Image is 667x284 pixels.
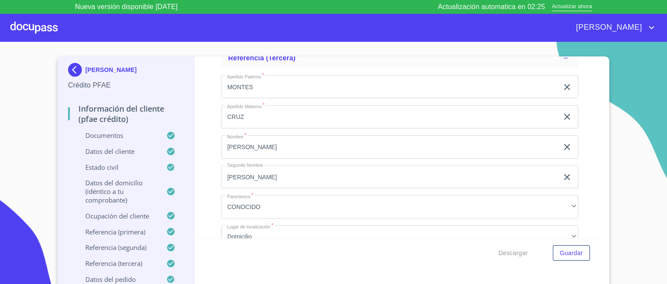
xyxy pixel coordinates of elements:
button: clear input [562,112,572,122]
p: Información del cliente (PFAE crédito) [68,103,184,124]
button: Guardar [553,245,590,261]
p: Estado Civil [68,163,166,172]
p: Documentos [68,131,166,140]
div: Referencia (tercera) [221,48,578,69]
div: Domicilio [221,225,578,249]
p: Referencia (primera) [68,228,166,236]
div: CONOCIDO [221,195,578,218]
span: Descargar [499,248,528,259]
p: Ocupación del Cliente [68,212,166,220]
button: clear input [562,82,572,92]
p: Referencia (segunda) [68,243,166,252]
button: account of current user [570,21,657,34]
p: Crédito PFAE [68,80,184,91]
span: Referencia (tercera) [228,54,296,62]
p: Datos del cliente [68,147,166,156]
button: Descargar [495,245,531,261]
p: Datos del pedido [68,275,166,284]
p: Actualización automatica en 02:25 [438,2,545,12]
p: Nueva versión disponible [DATE] [75,2,178,12]
div: [PERSON_NAME] [68,63,184,80]
span: Guardar [560,248,583,259]
img: Docupass spot blue [68,63,85,77]
p: Referencia (tercera) [68,259,166,268]
button: clear input [562,142,572,152]
button: clear input [562,172,572,182]
span: Actualizar ahora [552,3,592,12]
p: Datos del domicilio (idéntico a tu comprobante) [68,178,166,204]
p: [PERSON_NAME] [85,66,137,73]
span: [PERSON_NAME] [570,21,646,34]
